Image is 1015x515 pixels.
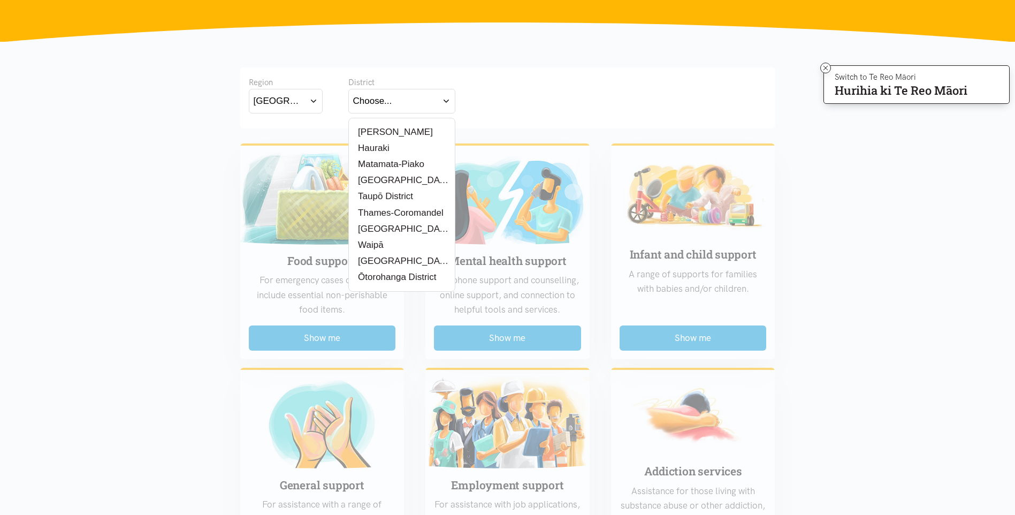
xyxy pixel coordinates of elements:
label: Ōtorohanga District [353,270,437,284]
button: [GEOGRAPHIC_DATA] [249,89,323,113]
div: District [348,76,455,89]
div: Region [249,76,323,89]
label: Taupō District [353,190,414,203]
button: Choose... [348,89,455,113]
label: [GEOGRAPHIC_DATA] [353,254,451,268]
label: Hauraki [353,141,390,155]
label: [GEOGRAPHIC_DATA] [353,173,451,187]
label: Matamata-Piako [353,157,424,171]
p: Switch to Te Reo Māori [835,74,967,80]
div: [GEOGRAPHIC_DATA] [254,94,305,108]
label: Waipā [353,238,385,252]
label: Thames-Coromandel [353,206,444,219]
label: [GEOGRAPHIC_DATA] [353,222,451,236]
div: Choose... [353,94,392,108]
p: Hurihia ki Te Reo Māori [835,86,967,95]
label: [PERSON_NAME] [353,125,433,139]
